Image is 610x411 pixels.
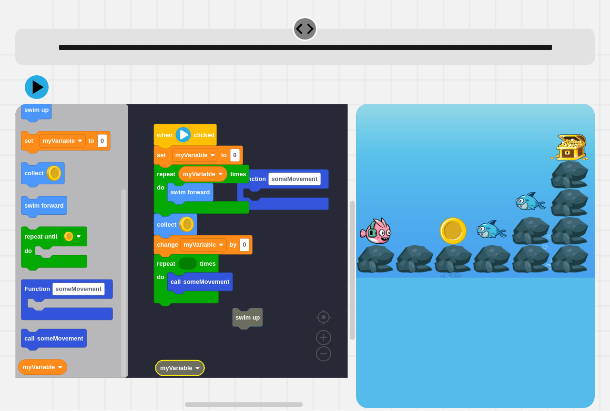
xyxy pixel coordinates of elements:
[194,131,214,139] text: clicked
[23,364,55,371] text: myVariable
[24,233,57,241] text: repeat until
[101,138,104,145] text: 0
[15,104,356,408] div: Blockly Workspace
[55,286,102,293] text: someMovement
[24,286,50,293] text: Function
[157,221,176,228] text: collect
[183,279,230,286] text: someMovement
[24,170,44,177] text: collect
[171,189,210,196] text: swim forward
[221,152,227,159] text: to
[24,138,33,145] text: set
[157,184,164,191] text: do
[157,241,178,249] text: change
[183,241,216,249] text: myVariable
[89,138,94,145] text: to
[37,335,83,342] text: someMovement
[183,170,215,178] text: myVariable
[24,202,64,210] text: swim forward
[160,365,193,372] text: myVariable
[43,138,75,145] text: myVariable
[243,241,246,249] text: 0
[230,241,237,249] text: by
[24,248,32,255] text: do
[235,314,260,321] text: swim up
[175,152,208,159] text: myVariable
[157,260,175,267] text: repeat
[240,176,266,183] text: Function
[24,335,34,342] text: call
[156,131,173,139] text: when
[24,107,49,114] text: swim up
[230,170,246,178] text: times
[271,176,317,183] text: someMovement
[157,274,164,281] text: do
[233,152,236,159] text: 0
[157,152,166,159] text: set
[157,170,175,178] text: repeat
[200,260,215,267] text: times
[171,279,181,286] text: call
